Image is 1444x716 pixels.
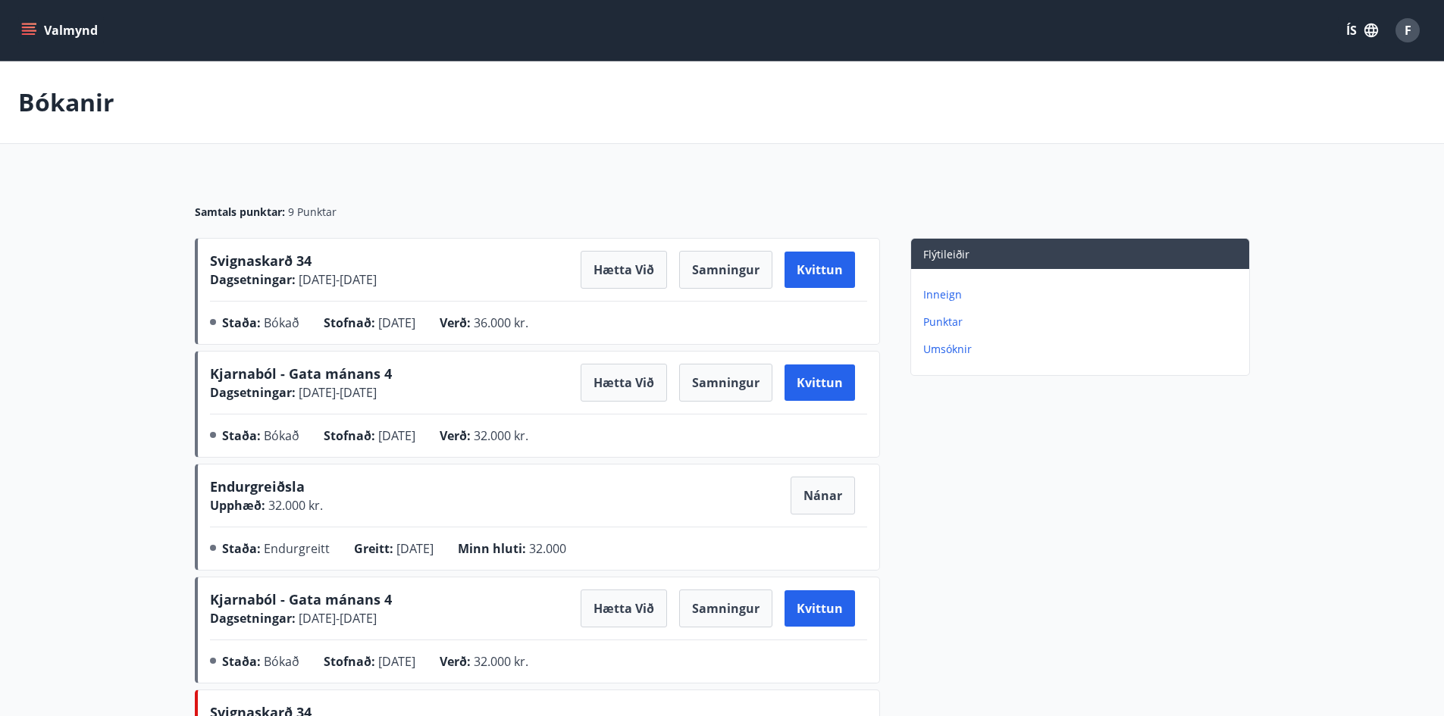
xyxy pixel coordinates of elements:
button: Samningur [679,364,772,402]
span: Stofnað : [324,427,375,444]
span: [DATE] [378,427,415,444]
span: 32.000 kr. [474,653,528,670]
span: Staða : [222,540,261,557]
span: 32.000 kr. [265,497,323,514]
span: Bókað [264,314,299,331]
p: Umsóknir [923,342,1243,357]
button: Kvittun [785,364,855,401]
span: Svignaskarð 34 [210,252,312,270]
span: Staða : [222,427,261,444]
button: Samningur [679,251,772,289]
button: Hætta við [581,251,667,289]
span: Kjarnaból - Gata mánans 4 [210,364,392,383]
span: Staða : [222,314,261,331]
button: Hætta við [581,589,667,627]
span: 32.000 [529,540,566,557]
span: 32.000 kr. [474,427,528,444]
button: F [1389,12,1426,48]
span: [DATE] - [DATE] [296,384,377,401]
span: Verð : [440,427,471,444]
span: Flýtileiðir [923,247,969,261]
button: Samningur [679,589,772,627]
span: [DATE] [378,653,415,670]
span: Dagsetningar : [210,271,296,288]
span: Endurgreitt [264,540,330,557]
span: F [1405,22,1411,39]
span: Bókað [264,427,299,444]
span: Dagsetningar : [210,610,296,627]
span: [DATE] - [DATE] [296,610,377,627]
span: [DATE] [378,314,415,331]
span: 9 Punktar [288,205,337,220]
p: Punktar [923,314,1243,330]
p: Bókanir [18,86,114,119]
span: Endurgreiðsla [210,477,305,502]
span: Upphæð : [210,497,265,514]
button: menu [18,17,104,44]
span: Dagsetningar : [210,384,296,401]
span: Verð : [440,653,471,670]
button: Kvittun [785,252,855,288]
span: 36.000 kr. [474,314,528,331]
button: Nánar [791,477,855,514]
span: Staða : [222,653,261,670]
span: Greitt : [354,540,393,557]
span: Stofnað : [324,314,375,331]
span: Stofnað : [324,653,375,670]
span: Samtals punktar : [195,205,285,220]
p: Inneign [923,287,1243,302]
span: Kjarnaból - Gata mánans 4 [210,590,392,608]
button: Hætta við [581,364,667,402]
span: Verð : [440,314,471,331]
span: [DATE] [396,540,434,557]
span: Bókað [264,653,299,670]
button: ÍS [1338,17,1386,44]
span: [DATE] - [DATE] [296,271,377,288]
span: Minn hluti : [458,540,526,557]
button: Kvittun [785,590,855,627]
